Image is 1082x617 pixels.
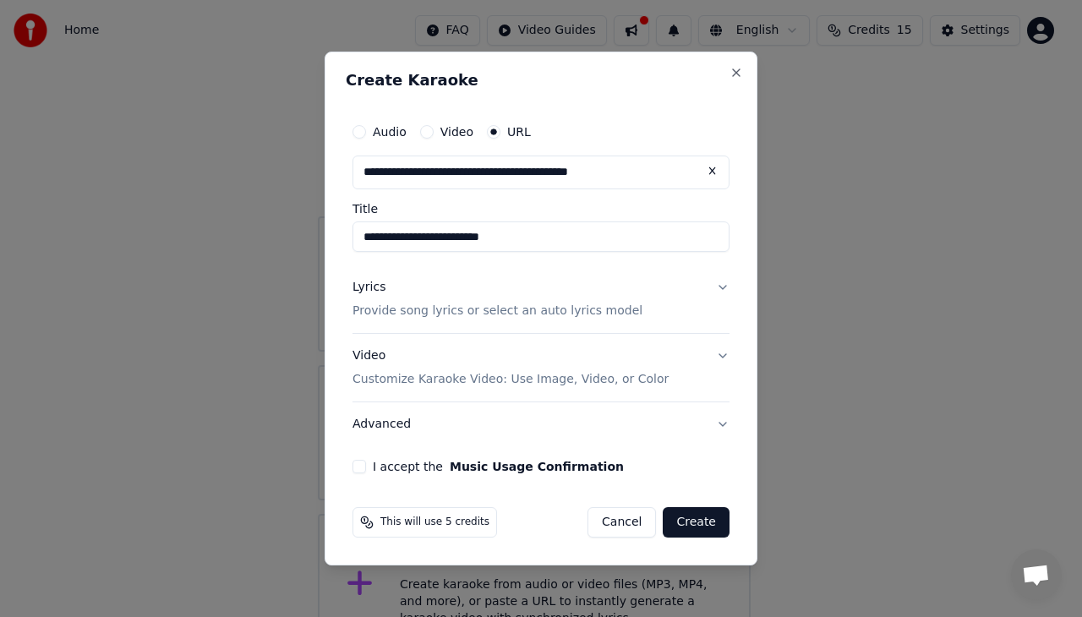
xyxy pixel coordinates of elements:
div: Lyrics [352,279,385,296]
label: URL [507,126,531,138]
p: Provide song lyrics or select an auto lyrics model [352,303,642,319]
label: Audio [373,126,407,138]
button: Cancel [587,507,656,538]
label: Video [440,126,473,138]
button: I accept the [450,461,624,472]
label: Title [352,203,730,215]
button: VideoCustomize Karaoke Video: Use Image, Video, or Color [352,334,730,401]
button: Advanced [352,402,730,446]
button: LyricsProvide song lyrics or select an auto lyrics model [352,265,730,333]
div: Video [352,347,669,388]
h2: Create Karaoke [346,73,736,88]
p: Customize Karaoke Video: Use Image, Video, or Color [352,371,669,388]
label: I accept the [373,461,624,472]
span: This will use 5 credits [380,516,489,529]
button: Create [663,507,730,538]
